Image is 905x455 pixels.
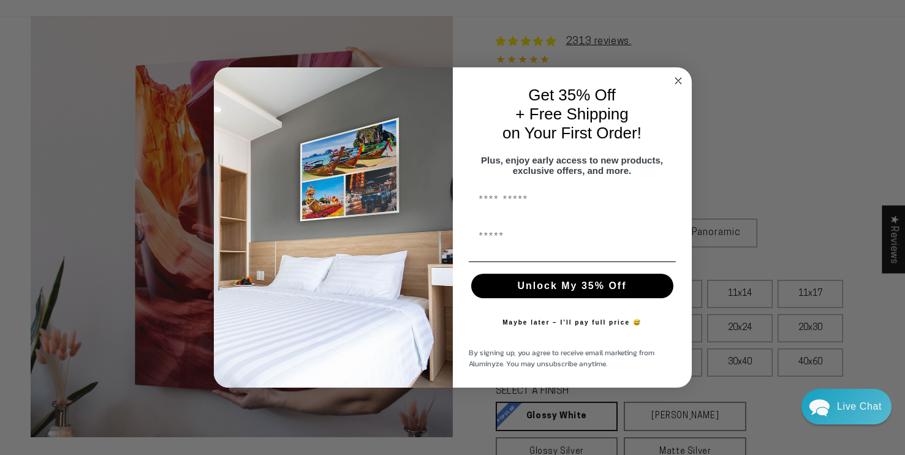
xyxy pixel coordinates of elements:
[471,274,673,298] button: Unlock My 35% Off
[496,310,648,335] button: Maybe later – I’ll pay full price 😅
[837,389,882,424] div: Contact Us Directly
[671,73,686,88] button: Close dialog
[515,105,628,123] span: + Free Shipping
[502,124,642,142] span: on Your First Order!
[801,389,892,424] div: Chat widget toggle
[528,86,616,104] span: Get 35% Off
[214,67,453,388] img: 728e4f65-7e6c-44e2-b7d1-0292a396982f.jpeg
[469,347,654,369] span: By signing up, you agree to receive email marketing from Aluminyze. You may unsubscribe anytime.
[481,155,663,176] span: Plus, enjoy early access to new products, exclusive offers, and more.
